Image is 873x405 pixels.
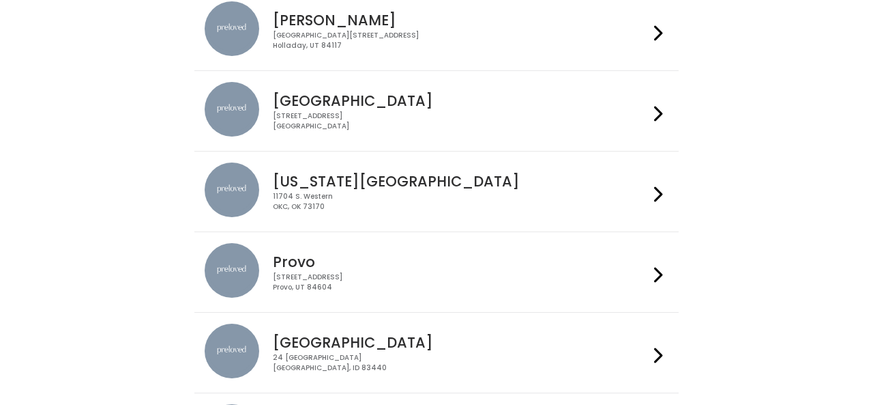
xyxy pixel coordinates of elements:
[273,93,648,109] h4: [GEOGRAPHIC_DATA]
[273,353,648,373] div: 24 [GEOGRAPHIC_DATA] [GEOGRAPHIC_DATA], ID 83440
[273,273,648,292] div: [STREET_ADDRESS] Provo, UT 84604
[273,111,648,131] div: [STREET_ADDRESS] [GEOGRAPHIC_DATA]
[273,335,648,350] h4: [GEOGRAPHIC_DATA]
[205,324,668,382] a: preloved location [GEOGRAPHIC_DATA] 24 [GEOGRAPHIC_DATA][GEOGRAPHIC_DATA], ID 83440
[205,1,668,59] a: preloved location [PERSON_NAME] [GEOGRAPHIC_DATA][STREET_ADDRESS]Holladay, UT 84117
[205,243,259,298] img: preloved location
[273,173,648,189] h4: [US_STATE][GEOGRAPHIC_DATA]
[205,163,259,217] img: preloved location
[205,82,668,140] a: preloved location [GEOGRAPHIC_DATA] [STREET_ADDRESS][GEOGRAPHIC_DATA]
[273,254,648,270] h4: Provo
[205,324,259,378] img: preloved location
[205,163,668,221] a: preloved location [US_STATE][GEOGRAPHIC_DATA] 11704 S. WesternOKC, OK 73170
[273,31,648,51] div: [GEOGRAPHIC_DATA][STREET_ADDRESS] Holladay, UT 84117
[273,12,648,28] h4: [PERSON_NAME]
[205,82,259,137] img: preloved location
[205,1,259,56] img: preloved location
[273,192,648,212] div: 11704 S. Western OKC, OK 73170
[205,243,668,301] a: preloved location Provo [STREET_ADDRESS]Provo, UT 84604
